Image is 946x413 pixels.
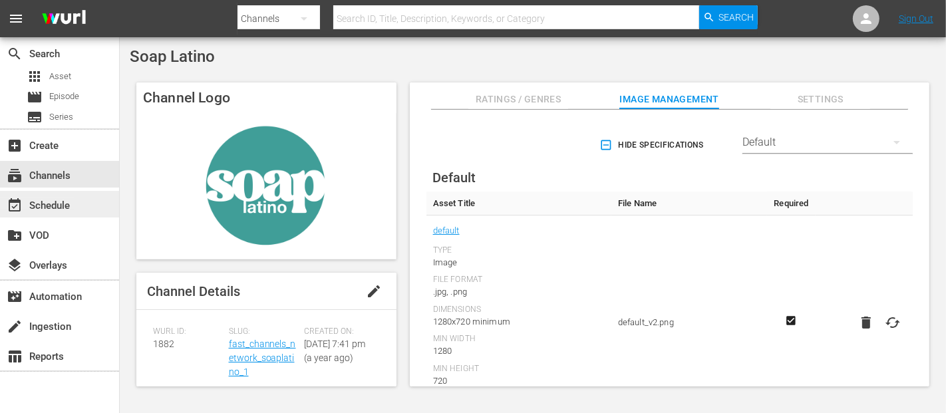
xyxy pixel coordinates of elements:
div: Min Height [433,364,605,374]
div: 1280x720 minimum [433,315,605,329]
a: fast_channels_network_soaplatino_1 [229,339,296,377]
span: Image Management [619,91,719,108]
span: Slug: [229,327,298,337]
button: Search [699,5,758,29]
a: Sign Out [899,13,933,24]
span: Asset [49,70,71,83]
span: Create [7,138,23,154]
div: 1280 [433,344,605,358]
span: Channels [7,168,23,184]
span: Created On: [304,327,373,337]
span: Episode [49,90,79,103]
th: Asset Title [426,192,611,215]
div: .jpg, .png [433,285,605,299]
span: VOD [7,227,23,243]
div: Type [433,245,605,256]
h4: Channel Logo [136,82,396,113]
svg: Required [783,315,799,327]
span: menu [8,11,24,27]
span: Episode [27,89,43,105]
span: Overlays [7,257,23,273]
span: Hide Specifications [602,138,704,152]
th: Required [767,192,815,215]
div: 720 [433,374,605,388]
span: Search [7,46,23,62]
span: 1882 [153,339,174,349]
div: File Format [433,275,605,285]
span: Series [27,109,43,125]
div: Default [742,124,913,161]
span: Ratings / Genres [468,91,568,108]
span: Wurl ID: [153,327,222,337]
span: edit [366,283,382,299]
button: edit [358,275,390,307]
div: Dimensions [433,305,605,315]
span: Asset [27,69,43,84]
span: Soap Latino [130,47,215,66]
span: Channel Details [147,283,240,299]
span: Settings [770,91,870,108]
span: Schedule [7,198,23,213]
span: Search [719,5,754,29]
span: [DATE] 7:41 pm (a year ago) [304,339,365,363]
span: Series [49,110,73,124]
div: Image [433,256,605,269]
span: Default [432,170,476,186]
img: ans4CAIJ8jUAAAAAAAAAAAAAAAAAAAAAAAAgQb4GAAAAAAAAAAAAAAAAAAAAAAAAJMjXAAAAAAAAAAAAAAAAAAAAAAAAgAT5G... [32,3,96,35]
th: File Name [611,192,767,215]
button: Hide Specifications [597,126,709,164]
div: Min Width [433,334,605,344]
img: Soap Latino [136,113,396,259]
span: Automation [7,289,23,305]
span: Reports [7,348,23,364]
a: default [433,222,460,239]
span: Ingestion [7,319,23,335]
